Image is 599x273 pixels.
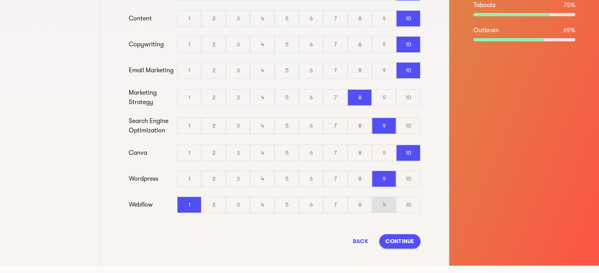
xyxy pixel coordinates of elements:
div: 9 [372,171,396,187]
div: 6 [299,197,323,213]
div: 2 [202,90,225,105]
div: 3 [226,171,250,187]
div: 5 [275,90,298,105]
div: 5 [275,118,298,134]
div: 4 [250,11,274,26]
span: Continue [385,236,414,246]
div: 3 [226,62,250,78]
div: 5 [275,197,298,213]
div: 5 [275,145,298,161]
div: 2 [202,197,225,213]
div: 10 [396,118,420,134]
div: 10 [396,197,420,213]
p: Webflow [128,200,177,209]
div: 2 [202,171,225,187]
div: 9 [372,90,396,105]
p: Search Engine Optimization [128,116,177,135]
div: 7 [323,37,347,52]
div: 3 [226,197,250,213]
div: 7 [323,11,347,26]
p: Marketing Strategy [128,88,177,107]
div: 10 [396,90,420,105]
div: 10 [396,171,420,187]
div: 7 [323,62,347,78]
div: 1 [177,37,201,52]
button: Back [348,234,373,248]
div: 3 [226,90,250,105]
div: 1 [177,118,201,134]
p: Content [128,14,177,23]
p: Outbrain [473,26,499,35]
div: 2 [202,118,225,134]
button: Continue [379,234,420,248]
div: 6 [299,145,323,161]
div: 6 [299,171,323,187]
div: 8 [348,145,371,161]
div: 10 [396,11,420,26]
p: Email Marketing [128,66,177,75]
div: 8 [348,37,371,52]
div: 2 [202,145,225,161]
div: 10 [396,145,420,161]
div: 4 [250,37,274,52]
div: 4 [250,197,274,213]
div: 1 [177,11,201,26]
div: 5 [275,37,298,52]
div: 7 [323,118,347,134]
p: Canva [128,148,177,158]
div: 4 [250,145,274,161]
div: 7 [323,90,347,105]
div: 3 [226,37,250,52]
div: 5 [275,62,298,78]
p: 75 % [564,0,575,10]
div: 6 [299,118,323,134]
div: 8 [348,118,371,134]
div: 2 [202,62,225,78]
div: 2 [202,11,225,26]
div: 8 [348,62,371,78]
div: 9 [372,37,396,52]
div: 1 [177,90,201,105]
div: 9 [372,197,396,213]
p: Copywriting [128,40,177,49]
div: 3 [226,145,250,161]
div: 8 [348,197,371,213]
div: 9 [372,145,396,161]
div: 6 [299,90,323,105]
div: 7 [323,197,347,213]
div: 3 [226,118,250,134]
div: 8 [348,90,371,105]
div: 9 [372,62,396,78]
div: 5 [275,171,298,187]
div: 1 [177,62,201,78]
div: 5 [275,11,298,26]
div: 1 [177,171,201,187]
div: 1 [177,145,201,161]
span: Back [351,236,370,246]
div: 2 [202,37,225,52]
div: 10 [396,37,420,52]
div: 6 [299,37,323,52]
div: 10 [396,62,420,78]
div: 7 [323,145,347,161]
div: 4 [250,118,274,134]
div: 7 [323,171,347,187]
p: Taboola [473,0,495,10]
div: 8 [348,11,371,26]
div: 6 [299,62,323,78]
div: 4 [250,171,274,187]
div: 3 [226,11,250,26]
p: 69 % [563,26,575,35]
div: 4 [250,90,274,105]
div: 1 [177,197,201,213]
div: 8 [348,171,371,187]
div: 9 [372,11,396,26]
div: 6 [299,11,323,26]
div: 4 [250,62,274,78]
div: 9 [372,118,396,134]
p: Wordpress [128,174,177,183]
